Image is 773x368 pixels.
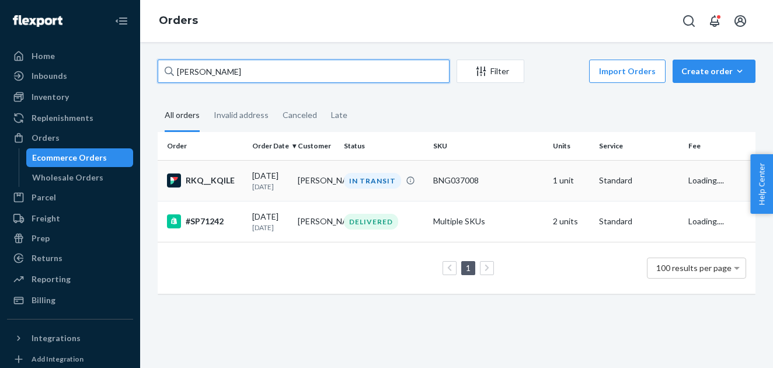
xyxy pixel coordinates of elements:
button: Open notifications [703,9,726,33]
div: Filter [457,65,524,77]
th: SKU [429,132,548,160]
th: Order Date [248,132,294,160]
ol: breadcrumbs [149,4,207,38]
div: Wholesale Orders [32,172,103,183]
a: Returns [7,249,133,268]
a: Home [7,47,133,65]
td: 2 units [548,201,594,242]
button: Open account menu [729,9,752,33]
div: Home [32,50,55,62]
div: Reporting [32,273,71,285]
span: 100 results per page [656,263,732,273]
a: Inventory [7,88,133,106]
div: [DATE] [252,211,289,232]
img: Flexport logo [13,15,62,27]
div: Replenishments [32,112,93,124]
button: Help Center [750,154,773,214]
div: Ecommerce Orders [32,152,107,164]
a: Orders [7,129,133,147]
a: Reporting [7,270,133,289]
th: Service [594,132,684,160]
a: Ecommerce Orders [26,148,134,167]
input: Search orders [158,60,450,83]
div: BNG037008 [433,175,544,186]
a: Wholesale Orders [26,168,134,187]
div: Freight [32,213,60,224]
a: Replenishments [7,109,133,127]
div: Orders [32,132,60,144]
td: [PERSON_NAME] [293,201,339,242]
div: Integrations [32,332,81,344]
div: Billing [32,294,55,306]
div: Create order [681,65,747,77]
button: Open Search Box [677,9,701,33]
div: Invalid address [214,100,269,130]
td: Loading.... [684,201,755,242]
div: RKQ__KQILE [167,173,243,188]
div: Customer [298,141,335,151]
th: Order [158,132,248,160]
a: Parcel [7,188,133,207]
div: IN TRANSIT [344,173,401,189]
div: #SP71242 [167,214,243,228]
button: Filter [457,60,524,83]
div: [DATE] [252,170,289,192]
div: Add Integration [32,354,83,364]
td: [PERSON_NAME] [293,160,339,201]
div: Late [331,100,347,130]
button: Create order [673,60,755,83]
div: Canceled [283,100,317,130]
button: Integrations [7,329,133,348]
td: 1 unit [548,160,594,201]
button: Import Orders [589,60,666,83]
div: Prep [32,232,50,244]
a: Freight [7,209,133,228]
a: Billing [7,291,133,310]
p: [DATE] [252,223,289,232]
th: Status [339,132,429,160]
div: Returns [32,252,62,264]
p: [DATE] [252,182,289,192]
a: Inbounds [7,67,133,85]
div: All orders [165,100,200,132]
div: Inventory [32,91,69,103]
th: Units [548,132,594,160]
a: Orders [159,14,198,27]
td: Multiple SKUs [429,201,548,242]
a: Add Integration [7,352,133,366]
th: Fee [684,132,755,160]
a: Page 1 is your current page [464,263,473,273]
div: DELIVERED [344,214,398,230]
div: Parcel [32,192,56,203]
p: Standard [599,175,680,186]
p: Standard [599,216,680,227]
a: Prep [7,229,133,248]
div: Inbounds [32,70,67,82]
button: Close Navigation [110,9,133,33]
td: Loading.... [684,160,755,201]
